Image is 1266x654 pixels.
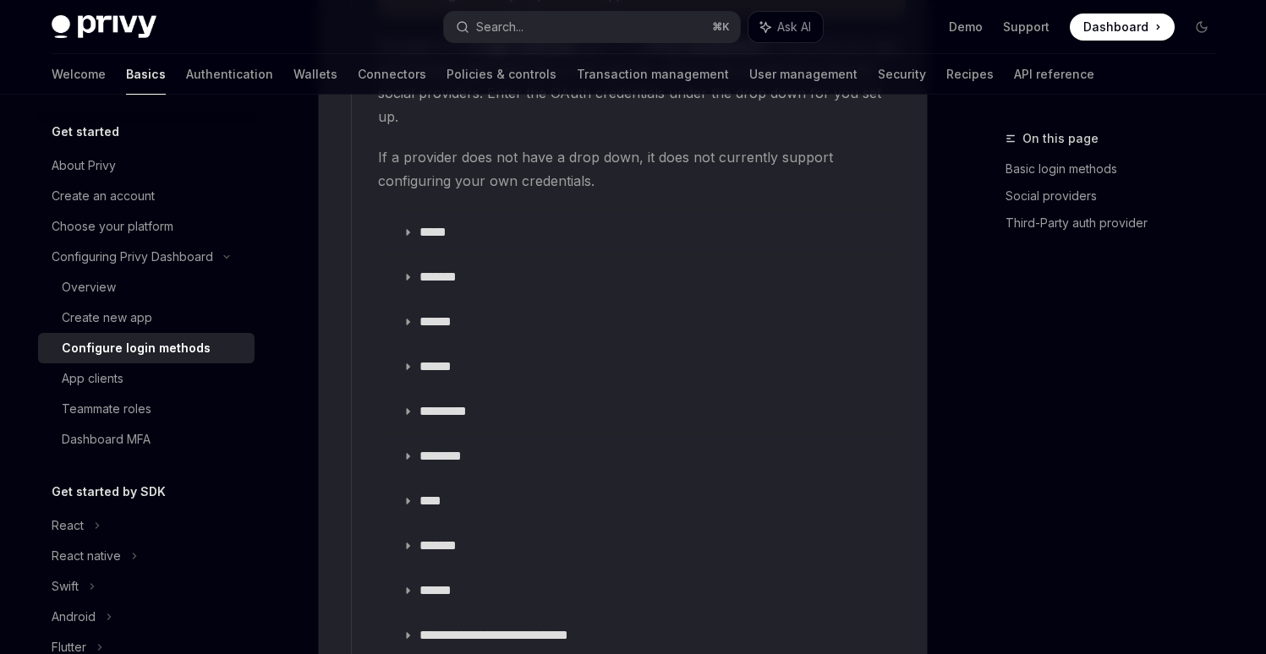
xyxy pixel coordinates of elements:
a: Policies & controls [447,54,556,95]
a: Choose your platform [38,211,255,242]
div: Swift [52,576,79,597]
a: Authentication [186,54,273,95]
a: Recipes [946,54,994,95]
div: App clients [62,368,123,389]
div: Configure login methods [62,338,211,358]
img: dark logo [52,15,156,39]
span: Ask AI [777,19,811,35]
a: Create an account [38,181,255,211]
a: User management [749,54,858,95]
span: ⌘ K [712,20,730,34]
button: Search...⌘K [444,12,740,42]
button: Toggle dark mode [1188,14,1215,41]
a: Dashboard [1070,14,1175,41]
span: On this page [1022,128,1099,149]
span: Dashboard [1083,19,1148,35]
span: If a provider does not have a drop down, it does not currently support configuring your own crede... [378,145,906,193]
h5: Get started [52,122,119,142]
a: Create new app [38,302,255,333]
a: Security [878,54,926,95]
a: Basics [126,54,166,95]
div: Create an account [52,186,155,206]
div: Configuring Privy Dashboard [52,247,213,267]
h5: Get started by SDK [52,482,166,502]
div: Choose your platform [52,216,173,237]
a: Connectors [358,54,426,95]
div: About Privy [52,155,116,176]
a: About Privy [38,150,255,181]
a: Overview [38,272,255,302]
a: Welcome [52,54,106,95]
a: Wallets [293,54,337,95]
a: API reference [1014,54,1094,95]
div: Android [52,607,96,627]
div: Teammate roles [62,399,151,419]
div: React native [52,546,121,566]
div: Overview [62,277,116,297]
a: Demo [949,19,983,35]
button: Ask AI [748,12,823,42]
a: App clients [38,363,255,394]
div: React [52,515,84,536]
div: Search... [476,17,523,37]
a: Third-Party auth provider [1006,210,1229,237]
a: Dashboard MFA [38,424,255,455]
a: Transaction management [577,54,729,95]
div: Create new app [62,308,152,328]
a: Configure login methods [38,333,255,363]
a: Teammate roles [38,394,255,424]
div: Dashboard MFA [62,429,151,450]
a: Support [1003,19,1050,35]
a: Social providers [1006,183,1229,210]
a: Basic login methods [1006,155,1229,183]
